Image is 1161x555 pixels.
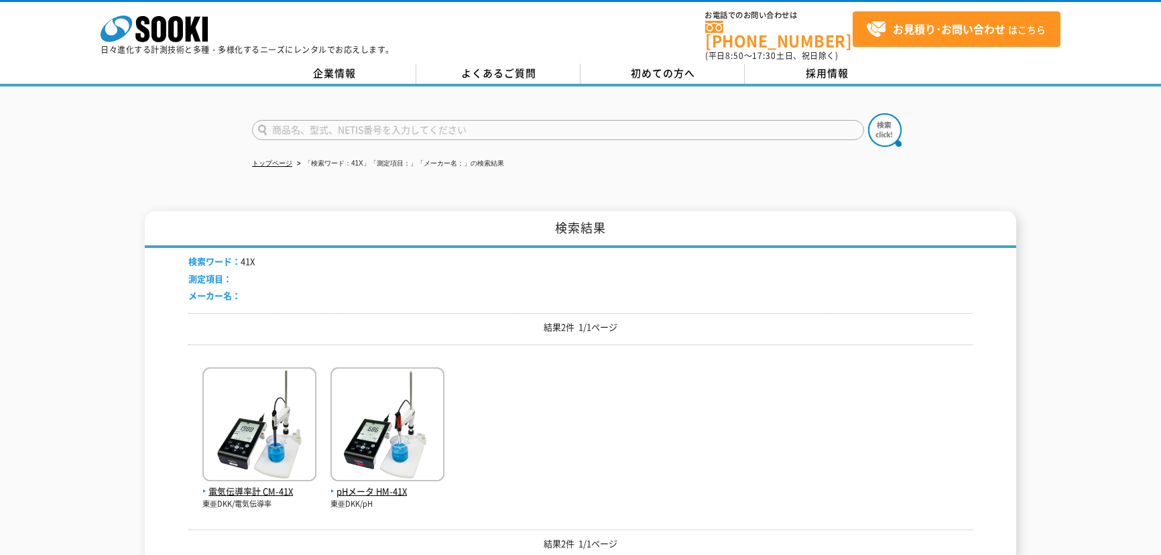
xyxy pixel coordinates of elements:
[705,11,853,19] span: お電話でのお問い合わせは
[866,19,1046,40] span: はこちら
[752,50,776,62] span: 17:30
[252,64,416,84] a: 企業情報
[145,211,1016,248] h1: 検索結果
[294,157,504,171] li: 「検索ワード：41X」「測定項目：」「メーカー名：」の検索結果
[188,289,241,302] span: メーカー名：
[330,471,444,499] a: pHメータ HM-41X
[188,537,973,551] p: 結果2件 1/1ページ
[330,367,444,485] img: HM-41X
[188,272,232,285] span: 測定項目：
[725,50,744,62] span: 8:50
[745,64,909,84] a: 採用情報
[705,50,838,62] span: (平日 ～ 土日、祝日除く)
[330,485,444,499] span: pHメータ HM-41X
[252,160,292,167] a: トップページ
[853,11,1060,47] a: お見積り･お問い合わせはこちら
[631,66,695,80] span: 初めての方へ
[188,320,973,334] p: 結果2件 1/1ページ
[330,499,444,510] p: 東亜DKK/pH
[893,21,1005,37] strong: お見積り･お問い合わせ
[868,113,902,147] img: btn_search.png
[705,21,853,48] a: [PHONE_NUMBER]
[101,46,394,54] p: 日々進化する計測技術と多種・多様化するニーズにレンタルでお応えします。
[416,64,580,84] a: よくあるご質問
[202,499,316,510] p: 東亜DKK/電気伝導率
[252,120,864,140] input: 商品名、型式、NETIS番号を入力してください
[188,255,241,267] span: 検索ワード：
[580,64,745,84] a: 初めての方へ
[202,485,316,499] span: 電気伝導率計 CM-41X
[202,367,316,485] img: CM-41X
[202,471,316,499] a: 電気伝導率計 CM-41X
[188,255,255,269] li: 41X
